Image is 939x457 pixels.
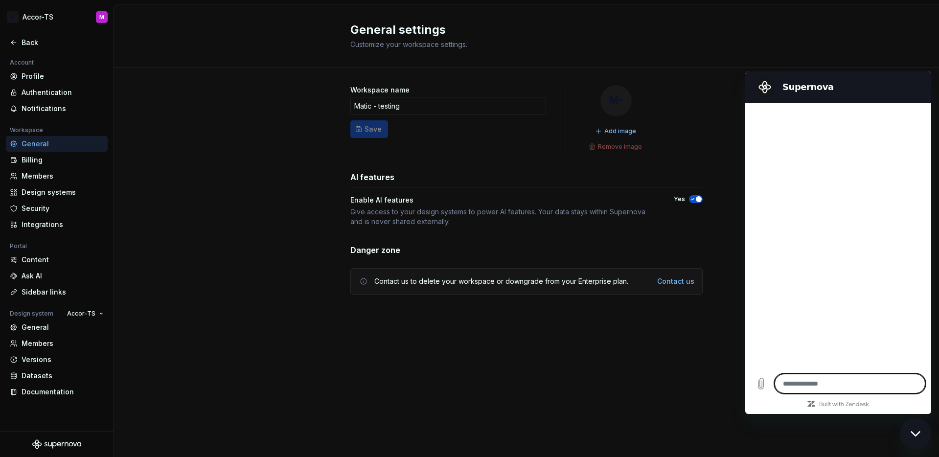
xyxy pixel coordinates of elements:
[374,276,628,286] div: Contact us to delete your workspace or downgrade from your Enterprise plan.
[6,308,57,320] div: Design system
[350,40,467,48] span: Customize your workspace settings.
[6,201,108,216] a: Security
[22,88,104,97] div: Authentication
[7,11,19,23] div: M-
[600,85,632,116] div: M-
[6,184,108,200] a: Design systems
[350,207,656,227] div: Give access to your design systems to power AI features. Your data stays within Supernova and is ...
[6,284,108,300] a: Sidebar links
[22,339,104,348] div: Members
[604,127,636,135] span: Add image
[6,57,38,69] div: Account
[22,355,104,365] div: Versions
[99,13,104,21] div: M
[674,195,685,203] label: Yes
[350,244,400,256] h3: Danger zone
[6,217,108,232] a: Integrations
[6,168,108,184] a: Members
[22,187,104,197] div: Design systems
[22,155,104,165] div: Billing
[22,220,104,229] div: Integrations
[350,85,410,95] label: Workspace name
[22,287,104,297] div: Sidebar links
[6,136,108,152] a: General
[23,12,53,22] div: Accor-TS
[22,271,104,281] div: Ask AI
[22,171,104,181] div: Members
[350,171,394,183] h3: AI features
[6,320,108,335] a: General
[22,104,104,114] div: Notifications
[6,35,108,50] a: Back
[2,6,112,28] button: M-Accor-TSM
[22,139,104,149] div: General
[350,22,691,38] h2: General settings
[6,240,31,252] div: Portal
[6,69,108,84] a: Profile
[22,387,104,397] div: Documentation
[22,371,104,381] div: Datasets
[745,71,931,414] iframe: Messaging window
[6,368,108,384] a: Datasets
[22,322,104,332] div: General
[22,38,104,47] div: Back
[6,336,108,351] a: Members
[67,310,95,318] span: Accor-TS
[350,195,656,205] div: Enable AI features
[6,101,108,116] a: Notifications
[6,384,108,400] a: Documentation
[32,439,81,449] svg: Supernova Logo
[6,152,108,168] a: Billing
[592,124,641,138] button: Add image
[6,352,108,367] a: Versions
[6,124,47,136] div: Workspace
[657,276,694,286] a: Contact us
[6,252,108,268] a: Content
[900,418,931,449] iframe: Button to launch messaging window, conversation in progress
[22,71,104,81] div: Profile
[22,204,104,213] div: Security
[6,85,108,100] a: Authentication
[22,255,104,265] div: Content
[6,268,108,284] a: Ask AI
